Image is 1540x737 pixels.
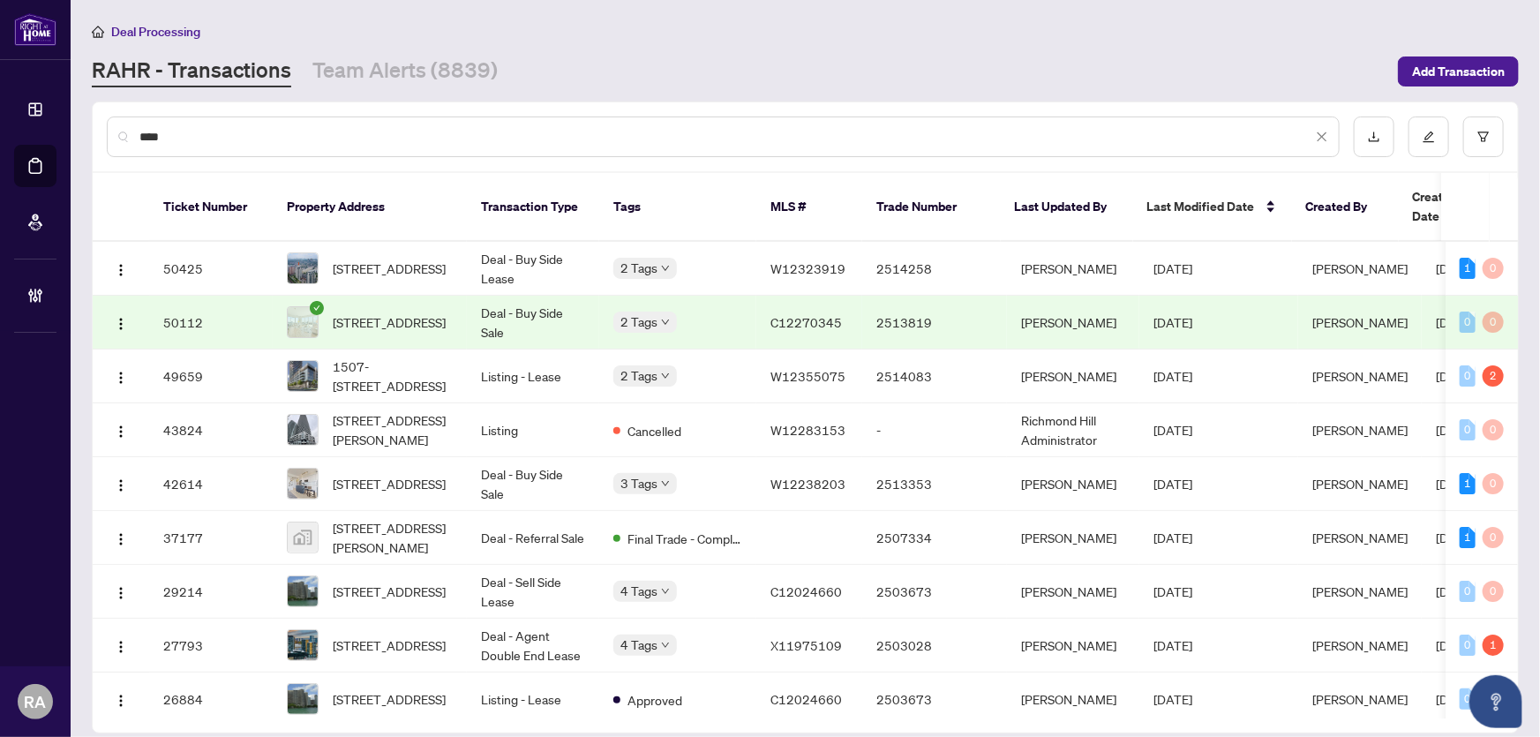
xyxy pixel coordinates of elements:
[1153,422,1192,438] span: [DATE]
[114,371,128,385] img: Logo
[114,478,128,493] img: Logo
[1007,242,1139,296] td: [PERSON_NAME]
[114,586,128,600] img: Logo
[1007,457,1139,511] td: [PERSON_NAME]
[1312,368,1408,384] span: [PERSON_NAME]
[862,673,1007,726] td: 2503673
[467,403,599,457] td: Listing
[107,470,135,498] button: Logo
[620,635,657,655] span: 4 Tags
[1483,527,1504,548] div: 0
[1483,581,1504,602] div: 0
[661,641,670,650] span: down
[1483,258,1504,279] div: 0
[1460,473,1476,494] div: 1
[620,312,657,332] span: 2 Tags
[107,308,135,336] button: Logo
[467,619,599,673] td: Deal - Agent Double End Lease
[107,685,135,713] button: Logo
[1153,583,1192,599] span: [DATE]
[149,242,273,296] td: 50425
[310,301,324,315] span: check-circle
[1483,419,1504,440] div: 0
[1483,635,1504,656] div: 1
[333,357,453,395] span: 1507-[STREET_ADDRESS]
[1436,260,1475,276] span: [DATE]
[1368,131,1380,143] span: download
[288,523,318,553] img: thumbnail-img
[114,532,128,546] img: Logo
[114,263,128,277] img: Logo
[288,415,318,445] img: thumbnail-img
[333,312,446,332] span: [STREET_ADDRESS]
[1153,368,1192,384] span: [DATE]
[1147,197,1255,216] span: Last Modified Date
[467,673,599,726] td: Listing - Lease
[111,24,200,40] span: Deal Processing
[1436,583,1475,599] span: [DATE]
[770,637,842,653] span: X11975109
[1007,296,1139,350] td: [PERSON_NAME]
[862,457,1007,511] td: 2513353
[1436,637,1475,653] span: [DATE]
[627,421,681,440] span: Cancelled
[862,350,1007,403] td: 2514083
[770,476,845,492] span: W12238203
[627,529,742,548] span: Final Trade - Completed
[114,317,128,331] img: Logo
[627,690,682,710] span: Approved
[288,253,318,283] img: thumbnail-img
[1412,57,1505,86] span: Add Transaction
[770,260,845,276] span: W12323919
[333,518,453,557] span: [STREET_ADDRESS][PERSON_NAME]
[288,307,318,337] img: thumbnail-img
[25,689,47,714] span: RA
[333,410,453,449] span: [STREET_ADDRESS][PERSON_NAME]
[149,296,273,350] td: 50112
[862,511,1007,565] td: 2507334
[1001,173,1133,242] th: Last Updated By
[1436,530,1475,545] span: [DATE]
[107,416,135,444] button: Logo
[756,173,862,242] th: MLS #
[770,583,842,599] span: C12024660
[1312,260,1408,276] span: [PERSON_NAME]
[862,619,1007,673] td: 2503028
[661,372,670,380] span: down
[1469,675,1522,728] button: Open asap
[1423,131,1435,143] span: edit
[1316,131,1328,143] span: close
[1409,117,1449,157] button: edit
[1312,637,1408,653] span: [PERSON_NAME]
[1413,187,1487,226] span: Created Date
[149,673,273,726] td: 26884
[467,511,599,565] td: Deal - Referral Sale
[288,630,318,660] img: thumbnail-img
[620,473,657,493] span: 3 Tags
[107,631,135,659] button: Logo
[114,640,128,654] img: Logo
[149,619,273,673] td: 27793
[1354,117,1394,157] button: download
[770,422,845,438] span: W12283153
[288,469,318,499] img: thumbnail-img
[1436,314,1475,330] span: [DATE]
[288,576,318,606] img: thumbnail-img
[333,474,446,493] span: [STREET_ADDRESS]
[1460,419,1476,440] div: 0
[1477,131,1490,143] span: filter
[862,173,1001,242] th: Trade Number
[862,242,1007,296] td: 2514258
[273,173,467,242] th: Property Address
[333,259,446,278] span: [STREET_ADDRESS]
[1436,422,1475,438] span: [DATE]
[661,264,670,273] span: down
[1312,583,1408,599] span: [PERSON_NAME]
[107,577,135,605] button: Logo
[1483,473,1504,494] div: 0
[114,425,128,439] img: Logo
[599,173,756,242] th: Tags
[149,403,273,457] td: 43824
[467,173,599,242] th: Transaction Type
[661,479,670,488] span: down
